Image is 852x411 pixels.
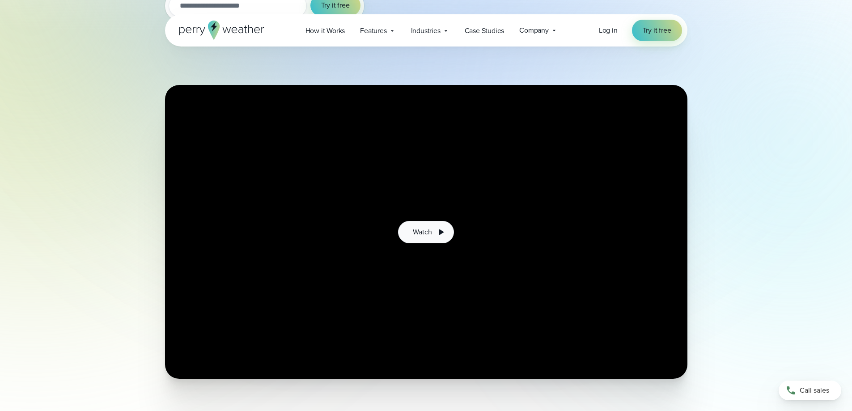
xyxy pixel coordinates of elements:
[457,21,512,40] a: Case Studies
[360,25,386,36] span: Features
[465,25,504,36] span: Case Studies
[599,25,618,36] a: Log in
[632,20,682,41] a: Try it free
[779,381,841,400] a: Call sales
[643,25,671,36] span: Try it free
[305,25,345,36] span: How it Works
[413,227,432,237] span: Watch
[298,21,353,40] a: How it Works
[398,221,454,243] button: Watch
[519,25,549,36] span: Company
[800,385,829,396] span: Call sales
[411,25,441,36] span: Industries
[599,25,618,35] span: Log in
